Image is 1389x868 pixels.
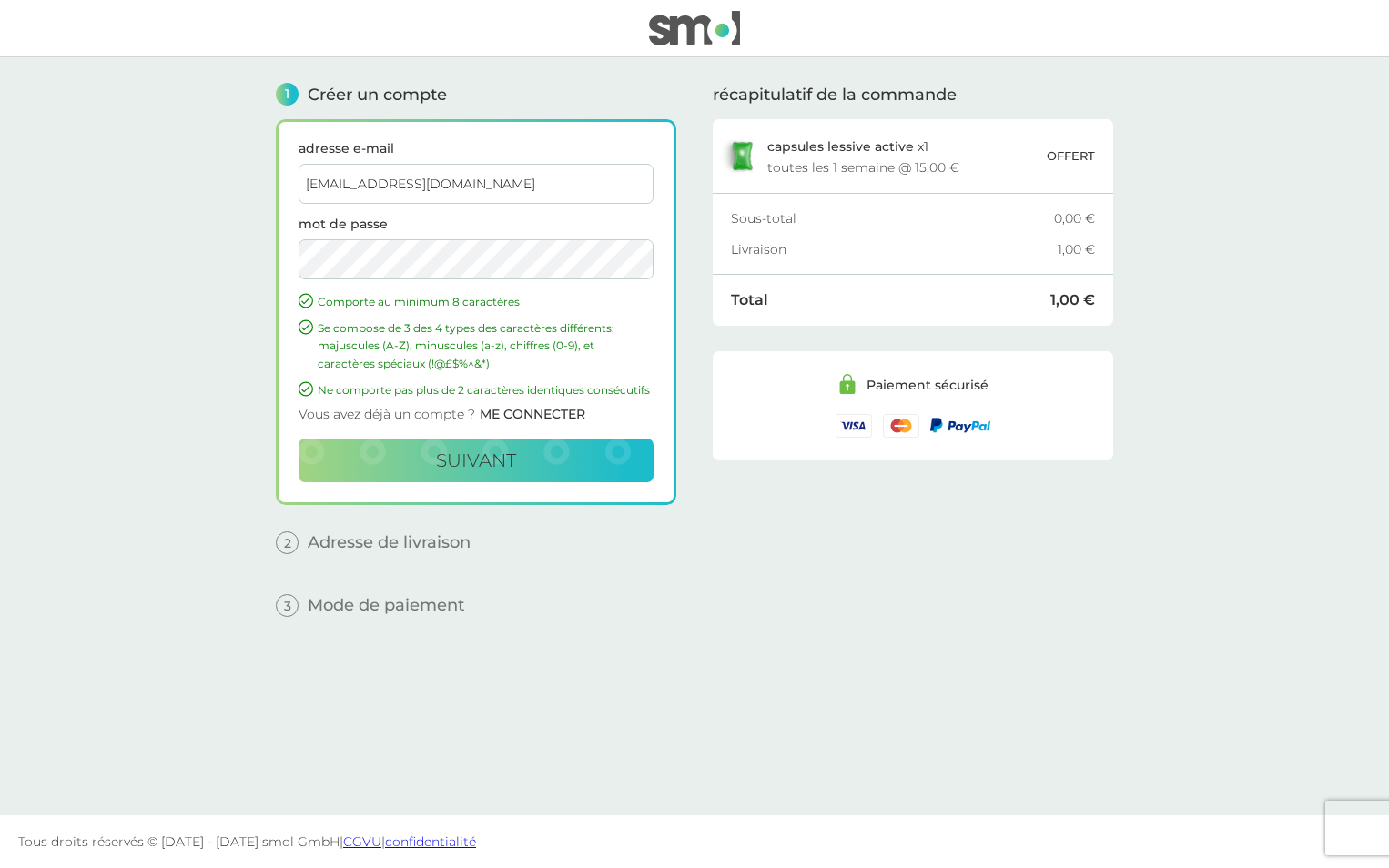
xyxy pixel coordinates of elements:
[299,142,654,155] label: adresse e-mail
[731,243,1058,256] div: Livraison
[767,139,928,154] p: x 1
[649,11,740,45] img: smol
[767,138,914,155] span: capsules lessive active
[867,378,989,391] div: Paiement sécurisé
[1047,146,1095,166] p: OFFERT
[276,531,299,554] span: 2
[767,161,959,174] div: toutes les 1 semaine @ 15,00 €
[731,293,1050,308] div: Total
[299,439,654,482] button: suivant
[276,594,299,617] span: 3
[343,833,381,850] a: CGVU
[836,414,872,437] img: /assets/icons/cards/visa.svg
[1050,293,1095,308] div: 1,00 €
[385,833,476,850] a: confidentialité
[318,293,654,310] p: Comporte au minimum 8 caractères
[1058,243,1095,256] div: 1,00 €
[318,381,654,399] p: Ne comporte pas plus de 2 caractères identiques consécutifs
[308,86,447,103] span: Créer un compte
[308,534,471,550] span: Adresse de livraison
[883,414,919,437] img: /assets/icons/cards/mastercard.svg
[308,597,464,613] span: Mode de paiement
[299,217,654,230] label: mot de passe
[731,212,1054,225] div: Sous-total
[318,319,654,372] p: Se compose de 3 des 4 types des caractères différents: majuscules (A-Z), minuscules (a-z), chiffr...
[436,449,516,471] span: suivant
[276,83,299,106] span: 1
[930,418,991,433] img: /assets/icons/paypal-logo-small.webp
[480,406,585,422] span: ME CONNECTER
[1054,212,1095,225] div: 0,00 €
[713,86,957,103] span: récapitulatif de la commande
[299,399,654,439] div: Vous avez déjà un compte ?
